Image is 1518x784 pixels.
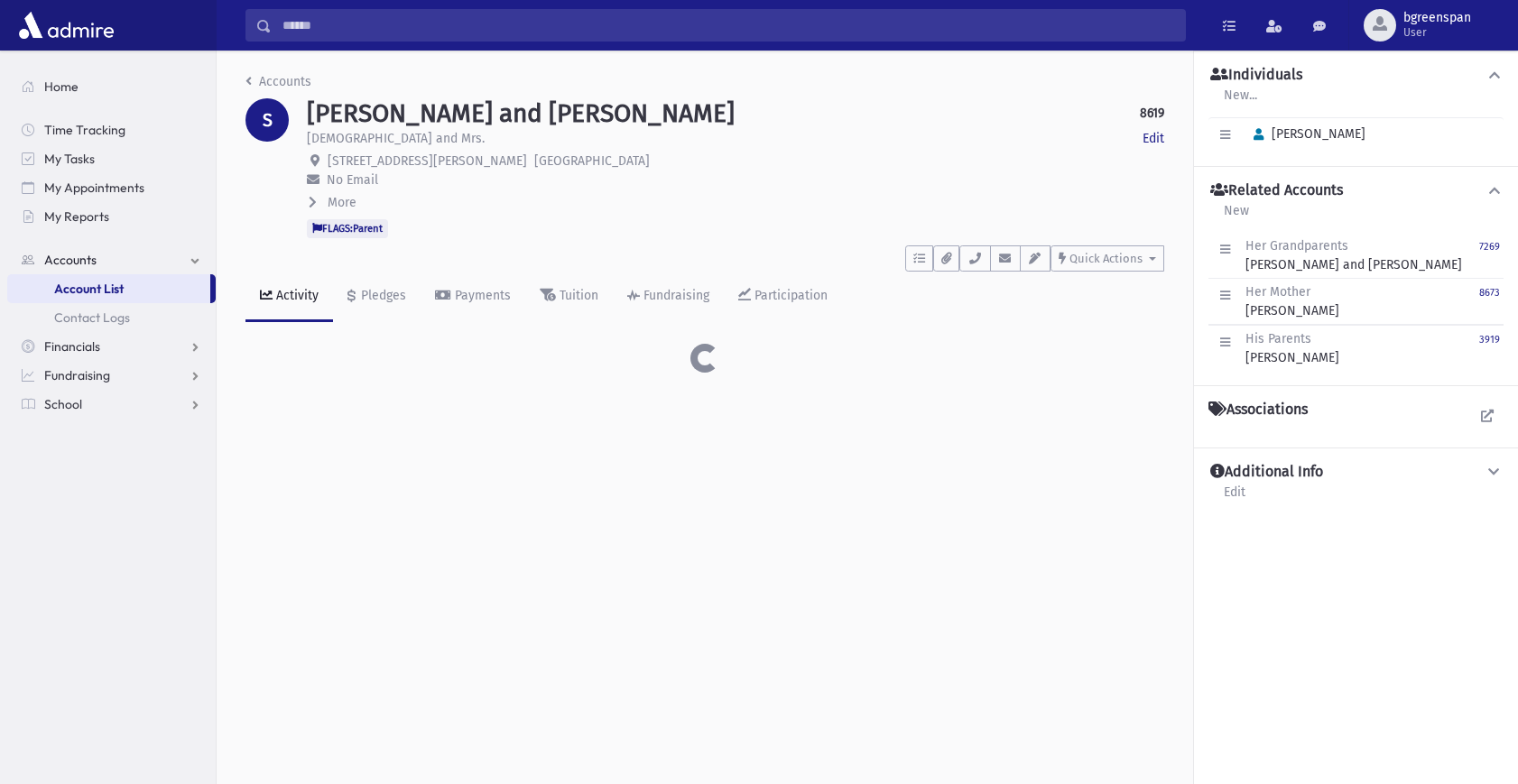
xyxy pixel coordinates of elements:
a: Payments [421,272,525,322]
span: Her Mother [1245,284,1310,300]
button: Quick Actions [1051,245,1164,272]
a: School [7,390,216,419]
div: Tuition [556,288,598,303]
h4: Related Accounts [1210,181,1343,200]
a: New... [1223,85,1258,117]
span: Account List [54,281,124,297]
a: Accounts [7,245,216,274]
div: [PERSON_NAME] and [PERSON_NAME] [1245,236,1462,274]
strong: 8619 [1140,104,1164,123]
img: AdmirePro [14,7,118,43]
a: Activity [245,272,333,322]
a: Accounts [245,74,311,89]
button: Related Accounts [1208,181,1504,200]
a: Contact Logs [7,303,216,332]
nav: breadcrumb [245,72,311,98]
span: Her Grandparents [1245,238,1348,254]
span: My Tasks [44,151,95,167]
a: Participation [724,272,842,322]
span: My Appointments [44,180,144,196]
span: No Email [327,172,378,188]
div: [PERSON_NAME] [1245,282,1339,320]
button: Individuals [1208,66,1504,85]
div: [PERSON_NAME] [1245,329,1339,367]
a: 8673 [1479,282,1500,320]
small: 7269 [1479,241,1500,253]
span: Time Tracking [44,122,125,138]
span: [STREET_ADDRESS][PERSON_NAME] [328,153,527,169]
span: More [328,195,356,210]
a: Fundraising [613,272,724,322]
a: Edit [1143,129,1164,148]
div: Activity [273,288,319,303]
a: 3919 [1479,329,1500,367]
h4: Individuals [1210,66,1302,85]
div: S [245,98,289,142]
span: School [44,396,82,412]
a: Fundraising [7,361,216,390]
a: Home [7,72,216,101]
span: My Reports [44,208,109,225]
p: [DEMOGRAPHIC_DATA] and Mrs. [307,129,485,148]
div: Pledges [357,288,406,303]
span: Financials [44,338,100,355]
div: Participation [751,288,828,303]
span: User [1403,25,1471,40]
a: Time Tracking [7,115,216,144]
small: 8673 [1479,287,1500,299]
a: My Appointments [7,173,216,202]
span: His Parents [1245,331,1311,346]
a: Tuition [525,272,613,322]
input: Search [272,9,1185,42]
div: Payments [451,288,511,303]
a: Account List [7,274,210,303]
a: New [1223,200,1250,233]
a: My Reports [7,202,216,231]
span: Fundraising [44,367,110,383]
div: Fundraising [640,288,709,303]
h4: Associations [1208,401,1308,419]
h4: Additional Info [1210,463,1323,482]
span: [PERSON_NAME] [1245,126,1365,142]
span: bgreenspan [1403,11,1471,25]
span: Home [44,78,79,95]
button: Additional Info [1208,463,1504,482]
span: Contact Logs [54,309,130,326]
span: Quick Actions [1069,252,1143,265]
a: Financials [7,332,216,361]
button: More [307,193,358,212]
span: [GEOGRAPHIC_DATA] [534,153,650,169]
a: My Tasks [7,144,216,173]
a: 7269 [1479,236,1500,274]
span: Accounts [44,252,97,268]
span: FLAGS:Parent [307,219,388,237]
a: Edit [1223,482,1246,514]
a: Pledges [333,272,421,322]
small: 3919 [1479,334,1500,346]
h1: [PERSON_NAME] and [PERSON_NAME] [307,98,735,129]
